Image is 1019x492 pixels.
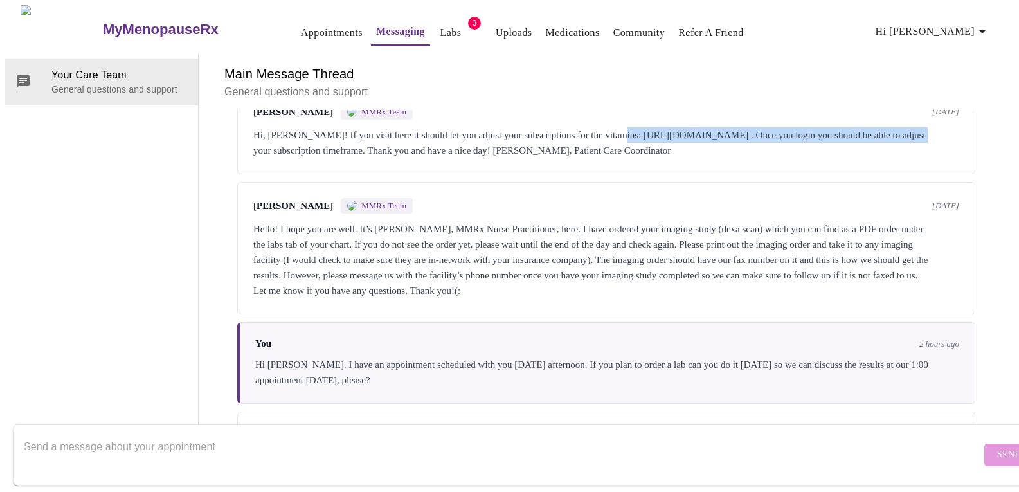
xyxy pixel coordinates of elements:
[608,20,671,46] button: Community
[224,84,988,100] p: General questions and support
[673,20,749,46] button: Refer a Friend
[876,23,990,41] span: Hi [PERSON_NAME]
[468,17,481,30] span: 3
[440,24,462,42] a: Labs
[491,20,537,46] button: Uploads
[546,24,600,42] a: Medications
[430,20,471,46] button: Labs
[919,339,959,349] span: 2 hours ago
[541,20,605,46] button: Medications
[347,201,357,211] img: MMRX
[255,357,959,388] div: Hi [PERSON_NAME]. I have an appointment scheduled with you [DATE] afternoon. If you plan to order...
[255,338,271,349] span: You
[253,107,333,118] span: [PERSON_NAME]
[5,59,198,105] div: Your Care TeamGeneral questions and support
[371,19,430,46] button: Messaging
[51,68,188,83] span: Your Care Team
[932,107,959,117] span: [DATE]
[613,24,665,42] a: Community
[347,107,357,117] img: MMRX
[24,434,981,475] textarea: Send a message about your appointment
[51,83,188,96] p: General questions and support
[296,20,368,46] button: Appointments
[103,21,219,38] h3: MyMenopauseRx
[361,201,406,211] span: MMRx Team
[678,24,744,42] a: Refer a Friend
[496,24,532,42] a: Uploads
[361,107,406,117] span: MMRx Team
[301,24,363,42] a: Appointments
[253,201,333,212] span: [PERSON_NAME]
[376,23,425,41] a: Messaging
[102,7,270,52] a: MyMenopauseRx
[224,64,988,84] h6: Main Message Thread
[21,5,102,53] img: MyMenopauseRx Logo
[253,221,959,298] div: Hello! I hope you are well. It’s [PERSON_NAME], MMRx Nurse Practitioner, here. I have ordered you...
[932,201,959,211] span: [DATE]
[870,19,995,44] button: Hi [PERSON_NAME]
[253,127,959,158] div: Hi, [PERSON_NAME]! If you visit here it should let you adjust your subscriptions for the vitamins...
